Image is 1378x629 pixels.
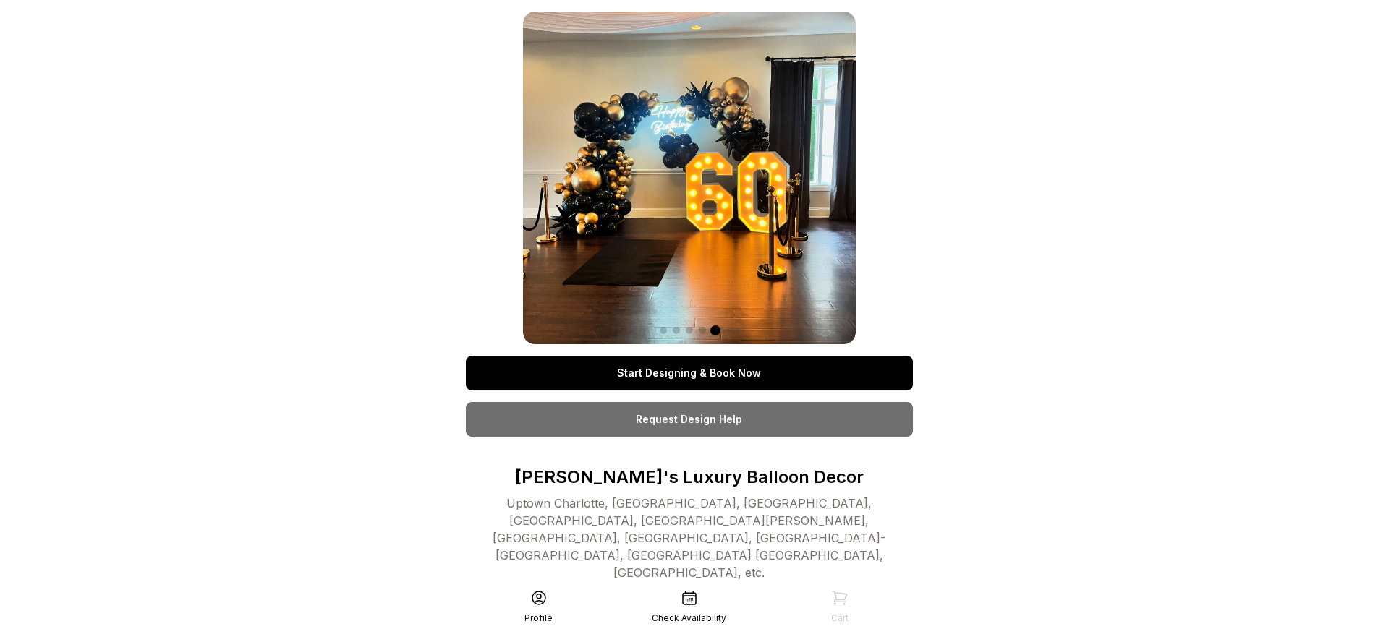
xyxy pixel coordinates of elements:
a: Request Design Help [466,402,913,437]
div: Profile [524,612,553,624]
p: [PERSON_NAME]'s Luxury Balloon Decor [466,466,913,489]
div: Check Availability [652,612,726,624]
a: Start Designing & Book Now [466,356,913,390]
div: Cart [831,612,849,624]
